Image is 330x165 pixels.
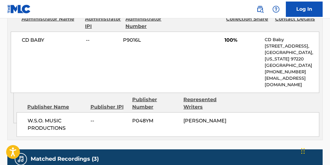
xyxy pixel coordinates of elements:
span: P9016L [123,36,167,44]
div: Administrator IPI [85,15,121,30]
img: help [272,6,280,13]
span: [PERSON_NAME] [183,118,226,124]
iframe: Chat Widget [299,136,330,165]
span: -- [90,117,128,125]
div: Drag [301,142,305,160]
a: Log In [286,2,323,17]
img: Matched Recordings [17,155,25,163]
span: W.S.O. MUSIC PRODUCTIONS [28,117,86,132]
div: Represented Writers [183,96,230,111]
span: -- [86,36,119,44]
p: CD Baby [265,36,319,43]
p: [GEOGRAPHIC_DATA] [265,62,319,69]
span: CD BABY [22,36,81,44]
img: MLC Logo [7,5,31,13]
div: Publisher IPI [90,103,128,111]
div: Publisher Name [27,103,86,111]
div: Administrator Name [21,15,80,30]
div: Collection Share [226,15,270,30]
p: [STREET_ADDRESS], [265,43,319,49]
span: P048YM [132,117,179,125]
div: Help [270,3,282,15]
img: search [256,6,264,13]
p: [GEOGRAPHIC_DATA], [US_STATE] 97220 [265,49,319,62]
span: 100% [224,36,260,44]
p: [EMAIL_ADDRESS][DOMAIN_NAME] [265,75,319,88]
div: Administrator Number [125,15,170,30]
h5: Matched Recordings (3) [31,155,99,163]
a: Public Search [254,3,266,15]
div: Publisher Number [132,96,179,111]
p: [PHONE_NUMBER] [265,69,319,75]
div: Contact Details [275,15,319,30]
